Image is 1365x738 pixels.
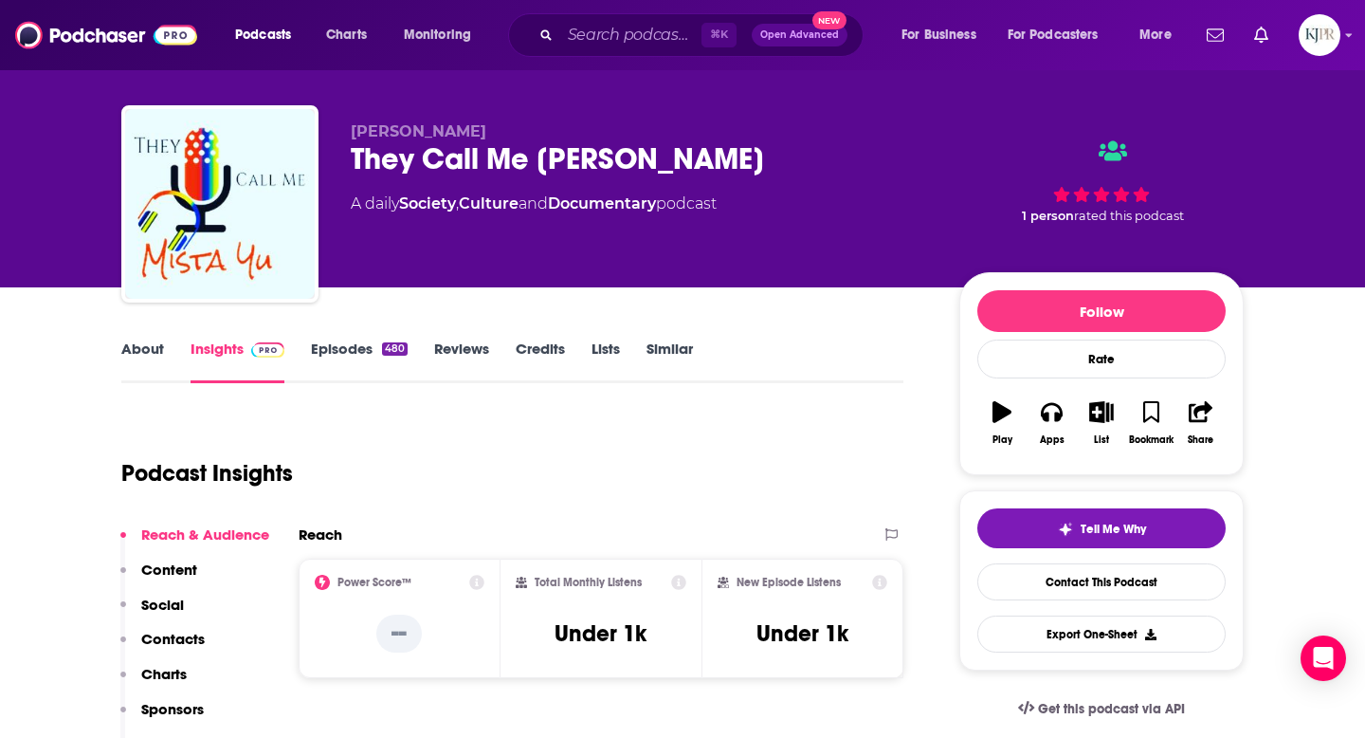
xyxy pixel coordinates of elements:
[737,576,841,589] h2: New Episode Listens
[1301,636,1346,681] div: Open Intercom Messenger
[1299,14,1340,56] img: User Profile
[1074,209,1184,223] span: rated this podcast
[526,13,882,57] div: Search podcasts, credits, & more...
[120,630,205,665] button: Contacts
[977,616,1226,653] button: Export One-Sheet
[121,459,293,488] h1: Podcast Insights
[1199,19,1231,51] a: Show notifications dropdown
[560,20,701,50] input: Search podcasts, credits, & more...
[812,11,846,29] span: New
[141,630,205,648] p: Contacts
[701,23,737,47] span: ⌘ K
[15,17,197,53] img: Podchaser - Follow, Share and Rate Podcasts
[191,340,284,383] a: InsightsPodchaser Pro
[760,30,839,40] span: Open Advanced
[1176,389,1226,457] button: Share
[1003,686,1200,732] a: Get this podcast via API
[519,194,548,212] span: and
[141,526,269,544] p: Reach & Audience
[752,24,847,46] button: Open AdvancedNew
[399,194,456,212] a: Society
[1139,22,1172,48] span: More
[1022,209,1074,223] span: 1 person
[555,619,646,648] h3: Under 1k
[125,109,315,299] img: They Call Me Mista Yu
[959,122,1244,240] div: 1 personrated this podcast
[977,290,1226,332] button: Follow
[311,340,408,383] a: Episodes480
[977,563,1226,600] a: Contact This Podcast
[351,193,717,215] div: A daily podcast
[434,340,489,383] a: Reviews
[141,700,204,718] p: Sponsors
[992,434,1012,446] div: Play
[516,340,565,383] a: Credits
[382,342,408,356] div: 480
[1299,14,1340,56] span: Logged in as KJPRpodcast
[901,22,976,48] span: For Business
[121,340,164,383] a: About
[1040,434,1065,446] div: Apps
[456,194,459,212] span: ,
[120,596,184,631] button: Social
[535,576,642,589] h2: Total Monthly Listens
[977,389,1027,457] button: Play
[120,700,204,735] button: Sponsors
[1008,22,1099,48] span: For Podcasters
[120,665,187,700] button: Charts
[326,22,367,48] span: Charts
[459,194,519,212] a: Culture
[977,340,1226,378] div: Rate
[337,576,411,589] h2: Power Score™
[548,194,656,212] a: Documentary
[1094,434,1109,446] div: List
[1247,19,1276,51] a: Show notifications dropdown
[995,20,1126,50] button: open menu
[404,22,471,48] span: Monitoring
[1038,701,1185,717] span: Get this podcast via API
[120,526,269,561] button: Reach & Audience
[1126,20,1195,50] button: open menu
[141,665,187,683] p: Charts
[222,20,316,50] button: open menu
[1081,522,1146,537] span: Tell Me Why
[1129,434,1174,446] div: Bookmark
[1126,389,1175,457] button: Bookmark
[235,22,291,48] span: Podcasts
[888,20,1000,50] button: open menu
[299,526,342,544] h2: Reach
[1299,14,1340,56] button: Show profile menu
[1077,389,1126,457] button: List
[756,619,848,648] h3: Under 1k
[1058,522,1073,537] img: tell me why sparkle
[120,561,197,596] button: Content
[314,20,378,50] a: Charts
[141,561,197,579] p: Content
[977,508,1226,548] button: tell me why sparkleTell Me Why
[1027,389,1076,457] button: Apps
[591,340,620,383] a: Lists
[1188,434,1213,446] div: Share
[391,20,496,50] button: open menu
[141,596,184,614] p: Social
[646,340,693,383] a: Similar
[351,122,486,140] span: [PERSON_NAME]
[251,342,284,358] img: Podchaser Pro
[376,615,422,653] p: --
